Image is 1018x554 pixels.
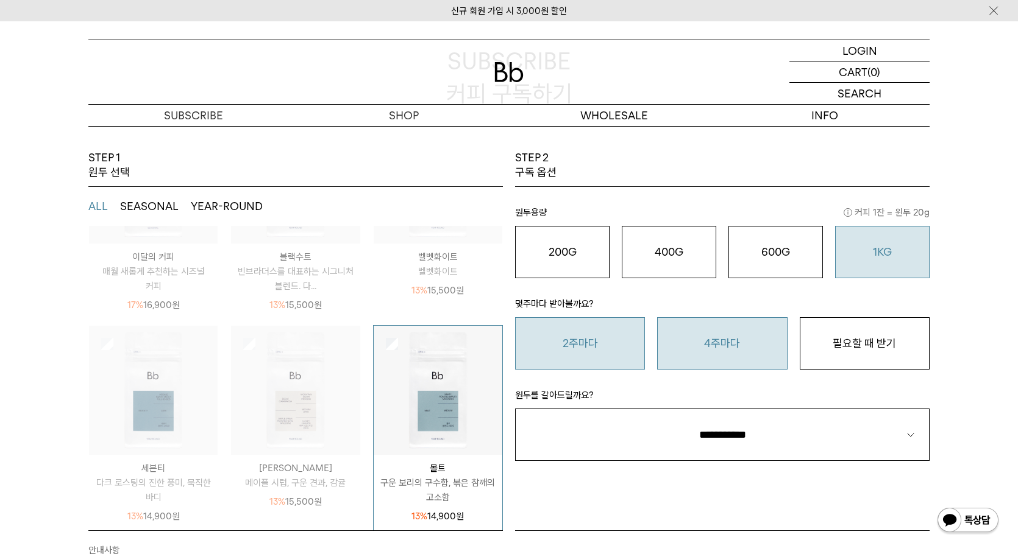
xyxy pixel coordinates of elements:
[844,205,930,220] span: 커피 1잔 = 윈두 20g
[231,475,360,490] p: 메이플 시럽, 구운 견과, 감귤
[515,296,930,317] p: 몇주마다 받아볼까요?
[411,285,427,296] span: 13%
[761,245,790,258] o: 600G
[191,199,263,214] button: YEAR-ROUND
[657,317,787,370] button: 4주마다
[789,61,930,83] a: CART (0)
[456,511,464,522] span: 원
[411,509,464,524] p: 14,900
[867,61,880,82] p: (0)
[842,40,877,61] p: LOGIN
[835,226,930,278] button: 1KG
[873,245,892,258] o: 1KG
[515,226,610,278] button: 200G
[374,250,502,264] p: 벨벳화이트
[120,199,179,214] button: SEASONAL
[269,300,285,310] span: 13%
[839,61,867,82] p: CART
[655,245,683,258] o: 400G
[494,62,524,82] img: 로고
[88,105,299,126] a: SUBSCRIBE
[515,150,557,180] p: STEP 2 구독 옵션
[789,40,930,61] a: LOGIN
[127,511,143,522] span: 13%
[515,317,645,370] button: 2주마다
[411,283,464,298] p: 15,500
[374,264,502,279] p: 벨벳화이트
[728,226,823,278] button: 600G
[89,250,218,264] p: 이달의 커피
[515,205,930,226] p: 원두용량
[456,285,464,296] span: 원
[172,511,180,522] span: 원
[127,298,180,312] p: 16,900
[719,105,930,126] p: INFO
[88,150,130,180] p: STEP 1 원두 선택
[838,83,881,104] p: SEARCH
[622,226,716,278] button: 400G
[231,250,360,264] p: 블랙수트
[515,388,930,408] p: 원두를 갈아드릴까요?
[89,475,218,505] p: 다크 로스팅의 진한 풍미, 묵직한 바디
[127,509,180,524] p: 14,900
[88,199,108,214] button: ALL
[231,326,360,454] img: 상품이미지
[549,245,577,258] o: 200G
[936,507,1000,536] img: 카카오톡 채널 1:1 채팅 버튼
[800,317,930,370] button: 필요할 때 받기
[89,461,218,475] p: 세븐티
[299,105,509,126] a: SHOP
[127,300,143,310] span: 17%
[269,496,285,507] span: 13%
[231,264,360,293] p: 빈브라더스를 대표하는 시그니처 블렌드. 다...
[269,494,322,509] p: 15,500
[314,300,322,310] span: 원
[374,326,502,454] img: 상품이미지
[451,5,567,16] a: 신규 회원 가입 시 3,000원 할인
[269,298,322,312] p: 15,500
[374,461,502,475] p: 몰트
[314,496,322,507] span: 원
[172,300,180,310] span: 원
[411,511,427,522] span: 13%
[89,264,218,293] p: 매월 새롭게 추천하는 시즈널 커피
[374,475,502,505] p: 구운 보리의 구수함, 볶은 참깨의 고소함
[509,105,719,126] p: WHOLESALE
[89,326,218,454] img: 상품이미지
[231,461,360,475] p: [PERSON_NAME]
